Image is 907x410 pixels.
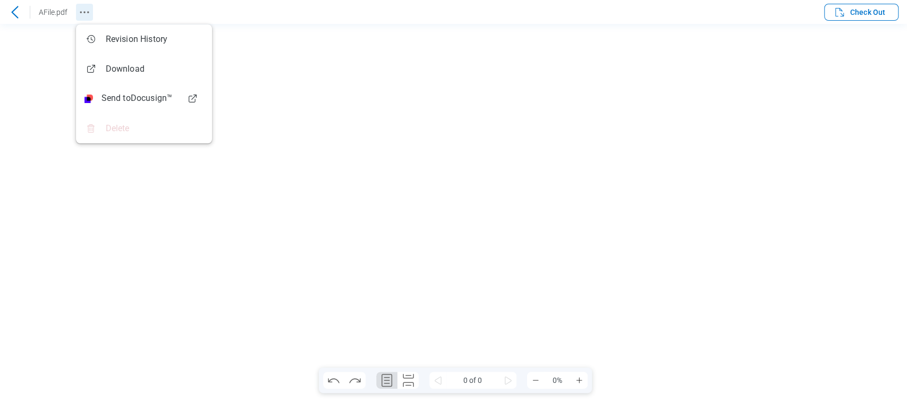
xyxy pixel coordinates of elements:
button: Continuous Page Layout [397,372,419,389]
button: Zoom In [571,372,588,389]
div: Revision History [84,33,168,46]
button: Revision History [76,4,93,21]
button: Undo [323,372,344,389]
span: AFile.pdf [39,8,67,16]
span: Send to Docusign™ [101,92,173,105]
button: Single Page Layout [376,372,397,389]
button: Zoom Out [527,372,544,389]
button: Check Out [824,4,898,21]
button: Redo [344,372,366,389]
div: Download [84,63,145,75]
span: 0% [544,372,571,389]
span: 0 of 0 [446,372,499,389]
img: Docusign Logo [84,95,93,103]
ul: Revision History [76,24,212,143]
span: Delete [106,123,130,134]
span: Check Out [850,7,885,18]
